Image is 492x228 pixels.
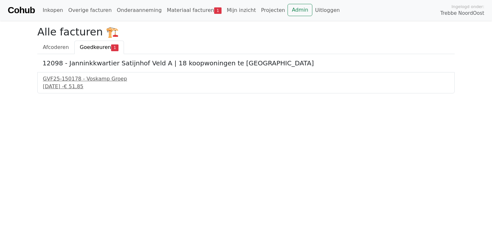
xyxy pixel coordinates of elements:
[440,10,484,17] span: Trebbe NoordOost
[43,75,449,83] div: GVF25-150178 - Voskamp Groep
[288,4,312,16] a: Admin
[80,44,111,50] span: Goedkeuren
[66,4,114,17] a: Overige facturen
[37,26,455,38] h2: Alle facturen 🏗️
[259,4,288,17] a: Projecten
[64,83,83,90] span: € 51,85
[111,44,118,51] span: 1
[312,4,342,17] a: Uitloggen
[164,4,224,17] a: Materiaal facturen1
[451,4,484,10] span: Ingelogd onder:
[43,44,69,50] span: Afcoderen
[8,3,35,18] a: Cohub
[43,59,449,67] h5: 12098 - Janninkkwartier Satijnhof Veld A | 18 koopwoningen te [GEOGRAPHIC_DATA]
[114,4,164,17] a: Onderaanneming
[224,4,259,17] a: Mijn inzicht
[43,83,449,90] div: [DATE] -
[37,41,74,54] a: Afcoderen
[74,41,124,54] a: Goedkeuren1
[43,75,449,90] a: GVF25-150178 - Voskamp Groep[DATE] -€ 51,85
[40,4,65,17] a: Inkopen
[214,7,222,14] span: 1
